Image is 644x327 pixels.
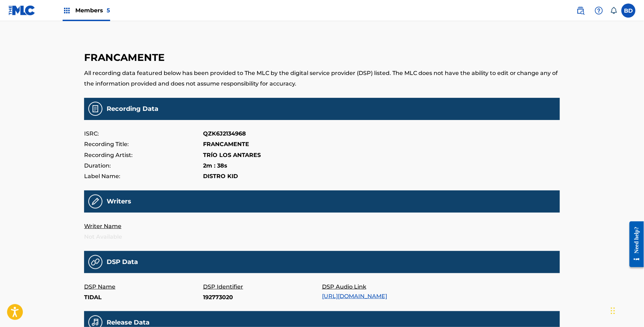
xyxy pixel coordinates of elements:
h5: Recording Data [107,105,158,113]
p: ISRC: [84,128,203,139]
h5: Release Data [107,319,150,327]
div: Help [592,4,606,18]
img: Top Rightsholders [63,6,71,15]
p: Recording Artist: [84,150,203,161]
span: 5 [107,7,110,14]
p: TIDAL [84,292,203,303]
p: 192773020 [203,292,322,303]
iframe: Resource Center [624,216,644,273]
p: Not Available [84,232,203,242]
p: 2m : 38s [203,161,227,171]
iframe: Chat Widget [609,293,644,327]
p: Recording Title: [84,139,203,150]
p: DSP Audio Link [322,282,441,292]
h5: Writers [107,197,131,206]
a: Public Search [574,4,588,18]
img: Recording Writers [88,194,102,209]
p: All recording data featured below has been provided to The MLC by the digital service provider (D... [84,68,560,89]
p: Duration: [84,161,203,171]
p: Writer Name [84,221,203,232]
p: Label Name: [84,171,203,182]
h3: FRANCAMENTE [84,51,560,64]
img: MLC Logo [8,5,36,15]
div: User Menu [621,4,636,18]
p: TRÍO LOS ANTARES [203,150,261,161]
div: Drag [611,300,615,321]
img: help [595,6,603,15]
p: DISTRO KID [203,171,238,182]
h5: DSP Data [107,258,138,266]
a: [URL][DOMAIN_NAME] [322,293,387,300]
p: DSP Name [84,282,203,292]
img: Recording Data [88,102,102,116]
p: FRANCAMENTE [203,139,249,150]
span: Members [75,6,110,14]
img: 31a9e25fa6e13e71f14b.png [88,255,102,269]
img: search [576,6,585,15]
p: QZK6J2134968 [203,128,246,139]
p: DSP Identifier [203,282,322,292]
div: Notifications [610,7,617,14]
